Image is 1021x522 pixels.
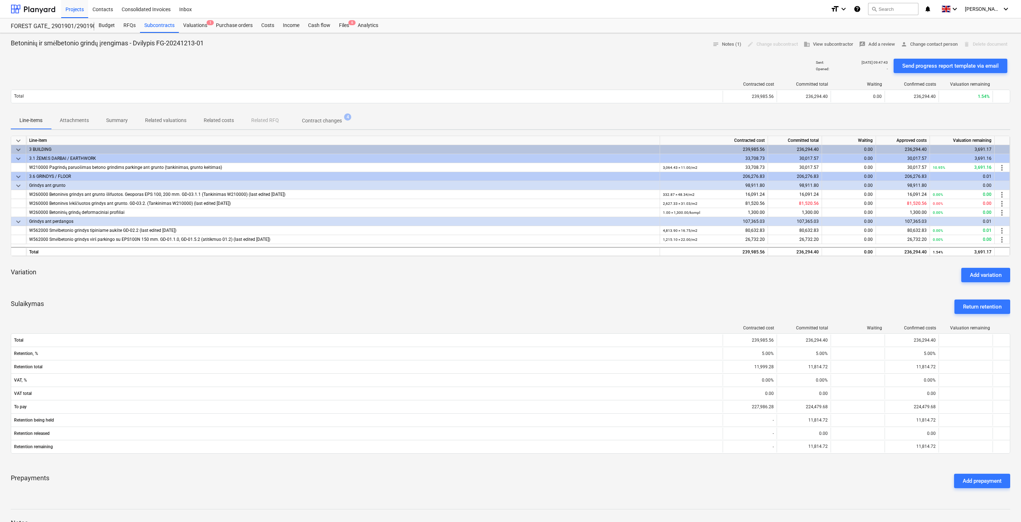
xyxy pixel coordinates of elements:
[822,181,876,190] div: 0.00
[26,247,660,256] div: Total
[14,172,23,181] span: keyboard_arrow_down
[961,268,1010,282] button: Add variation
[876,247,930,256] div: 236,294.40
[777,361,831,373] div: 11,814.72
[94,18,119,33] a: Budget
[894,59,1007,73] button: Send progress report template via email
[663,166,697,170] small: 3,064.43 × 11.00 / m2
[854,5,861,13] i: Knowledge base
[859,41,866,48] span: rate_review
[29,199,657,208] div: W260000 Betoninės lėkščiuotos grindys ant grunto. GD-03.2. (Tankinimas W210000) (last edited [DATE])
[924,5,931,13] i: notifications
[998,226,1006,235] span: more_vert
[14,364,720,369] span: Retention total
[933,190,991,199] div: 0.00
[29,172,657,181] div: 3.6 GRINDYS / FLOOR
[902,61,999,71] div: Send progress report template via email
[933,163,991,172] div: 3,691.16
[942,325,990,330] div: Valuation remaining
[799,237,819,242] span: 26,732.20
[207,20,214,25] span: 1
[660,181,768,190] div: 98,911.80
[723,401,777,413] div: 227,986.28
[933,166,945,170] small: 10.95%
[777,414,831,426] div: 11,814.72
[335,18,353,33] div: Files
[14,154,23,163] span: keyboard_arrow_down
[933,226,991,235] div: 0.01
[930,145,995,154] div: 3,691.17
[888,82,936,87] div: Confirmed costs
[14,404,720,409] span: To pay
[26,136,660,145] div: Line-item
[910,210,927,215] span: 1,300.00
[777,348,831,359] div: 5.00%
[204,117,234,124] p: Related costs
[998,190,1006,199] span: more_vert
[29,208,657,217] div: W260000 Betoninių grindų deformaciniai profiliai
[862,60,888,65] p: [DATE] 09:47:43
[933,229,943,233] small: 0.00%
[885,361,939,373] div: 11,814.72
[864,165,873,170] span: 0.00
[933,199,991,208] div: 0.00
[29,235,657,244] div: W562000 Smėlbetonio grindys virš parkingo su EPS100N 150 mm. GD-01.1.0, GD-01.5.2 (atitikmuo 01.2...
[14,181,23,190] span: keyboard_arrow_down
[304,18,335,33] a: Cash flow
[723,361,777,373] div: 11,999.28
[998,235,1006,244] span: more_vert
[876,136,930,145] div: Approved costs
[713,40,741,49] span: Notes (1)
[660,217,768,226] div: 107,365.03
[713,41,719,48] span: notes
[660,145,768,154] div: 239,985.56
[834,82,882,87] div: Waiting
[933,235,991,244] div: 0.00
[885,428,939,439] div: 0.00
[950,5,959,13] i: keyboard_arrow_down
[885,388,939,399] div: 0.00
[777,388,831,399] div: 0.00
[933,248,991,257] div: 3,691.17
[212,18,257,33] div: Purchase orders
[11,39,204,48] p: Betoninių ir smėlbetonio grindų įrengimas - Dvilypis FG-20241213-01
[348,20,356,25] span: 6
[14,418,720,423] span: Retention being held
[901,41,907,48] span: person
[14,217,23,226] span: keyboard_arrow_down
[710,39,744,50] button: Notes (1)
[663,211,700,215] small: 1.00 × 1,300.00 / kompl
[804,41,810,48] span: business
[723,334,777,346] div: 239,985.56
[663,208,765,217] div: 1,300.00
[11,268,36,276] p: Variation
[353,18,383,33] a: Analytics
[998,199,1006,208] span: more_vert
[140,18,179,33] a: Subcontracts
[29,190,657,199] div: W260000 Betoninės grindys ant grunto šlifuotos. Geoporas EPS 100, 200 mm. GD-03.1.1 (Tankinimas W...
[19,117,42,124] p: Line-items
[777,428,831,439] div: 0.00
[29,181,657,190] div: Grindys ant grunto
[257,18,279,33] div: Costs
[808,444,828,450] p: 11,814.72
[871,6,877,12] span: search
[907,192,927,197] span: 16,091.24
[933,202,943,206] small: 0.00%
[876,181,930,190] div: 98,911.80
[768,154,822,163] div: 30,017.57
[663,229,697,233] small: 4,813.90 × 16.75 / m2
[14,378,720,383] span: VAT, %
[14,145,23,154] span: keyboard_arrow_down
[799,192,819,197] span: 16,091.24
[14,351,720,356] span: Retention, %
[179,18,212,33] div: Valuations
[29,217,657,226] div: Grindys ant perdangos
[887,67,888,71] p: -
[799,228,819,233] span: 80,632.83
[145,117,186,124] p: Related valuations
[1002,5,1010,13] i: keyboard_arrow_down
[179,18,212,33] a: Valuations1
[119,18,140,33] a: RFQs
